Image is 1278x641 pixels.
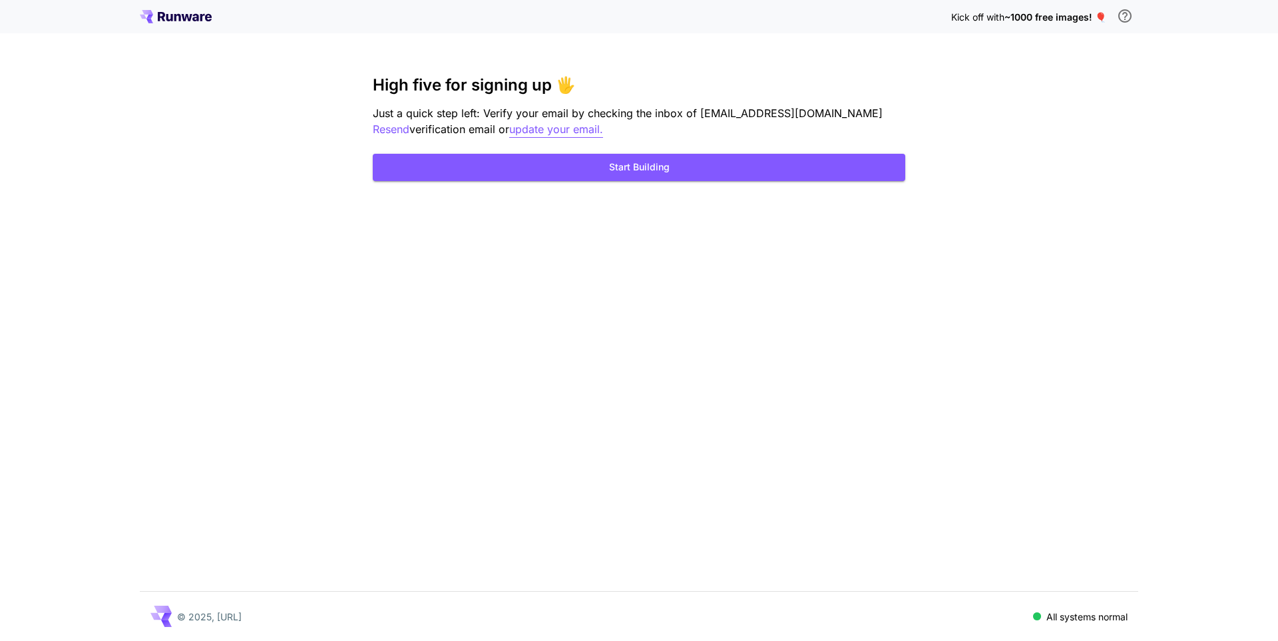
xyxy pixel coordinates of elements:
span: Just a quick step left: Verify your email by checking the inbox of [EMAIL_ADDRESS][DOMAIN_NAME] [373,107,883,120]
span: Kick off with [951,11,1004,23]
span: verification email or [409,122,509,136]
button: In order to qualify for free credit, you need to sign up with a business email address and click ... [1112,3,1138,29]
p: All systems normal [1046,610,1128,624]
button: Start Building [373,154,905,181]
p: © 2025, [URL] [177,610,242,624]
h3: High five for signing up 🖐️ [373,76,905,95]
button: update your email. [509,121,603,138]
button: Resend [373,121,409,138]
span: ~1000 free images! 🎈 [1004,11,1106,23]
